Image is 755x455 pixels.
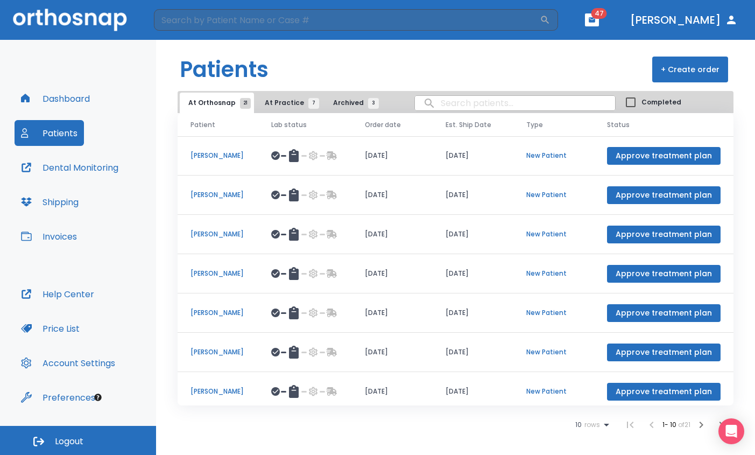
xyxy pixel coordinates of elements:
[433,333,513,372] td: [DATE]
[652,57,728,82] button: + Create order
[15,189,85,215] button: Shipping
[180,93,384,113] div: tabs
[352,333,433,372] td: [DATE]
[15,384,102,410] button: Preferences
[13,9,127,31] img: Orthosnap
[433,254,513,293] td: [DATE]
[154,9,540,31] input: Search by Patient Name or Case #
[240,98,251,109] span: 21
[526,269,581,278] p: New Patient
[526,229,581,239] p: New Patient
[607,147,721,165] button: Approve treatment plan
[607,383,721,401] button: Approve treatment plan
[352,176,433,215] td: [DATE]
[678,420,690,429] span: of 21
[265,98,314,108] span: At Practice
[591,8,607,19] span: 47
[368,98,379,109] span: 3
[433,136,513,176] td: [DATE]
[190,151,245,160] p: [PERSON_NAME]
[190,120,215,130] span: Patient
[607,265,721,283] button: Approve treatment plan
[433,293,513,333] td: [DATE]
[190,347,245,357] p: [PERSON_NAME]
[446,120,491,130] span: Est. Ship Date
[15,120,84,146] button: Patients
[190,190,245,200] p: [PERSON_NAME]
[607,120,630,130] span: Status
[582,421,600,429] span: rows
[526,151,581,160] p: New Patient
[607,226,721,243] button: Approve treatment plan
[433,176,513,215] td: [DATE]
[607,186,721,204] button: Approve treatment plan
[15,155,125,180] button: Dental Monitoring
[93,393,103,402] div: Tooltip anchor
[526,387,581,396] p: New Patient
[190,269,245,278] p: [PERSON_NAME]
[607,304,721,322] button: Approve treatment plan
[55,436,83,447] span: Logout
[365,120,401,130] span: Order date
[190,387,245,396] p: [PERSON_NAME]
[15,316,86,341] button: Price List
[526,347,581,357] p: New Patient
[352,293,433,333] td: [DATE]
[433,215,513,254] td: [DATE]
[190,308,245,318] p: [PERSON_NAME]
[607,344,721,361] button: Approve treatment plan
[575,421,582,429] span: 10
[190,229,245,239] p: [PERSON_NAME]
[352,254,433,293] td: [DATE]
[526,190,581,200] p: New Patient
[271,120,307,130] span: Lab status
[15,281,101,307] button: Help Center
[188,98,245,108] span: At Orthosnap
[352,136,433,176] td: [DATE]
[352,372,433,411] td: [DATE]
[662,420,678,429] span: 1 - 10
[526,308,581,318] p: New Patient
[718,418,744,444] div: Open Intercom Messenger
[352,215,433,254] td: [DATE]
[641,97,681,107] span: Completed
[15,86,96,111] button: Dashboard
[308,98,319,109] span: 7
[15,350,122,376] button: Account Settings
[180,53,269,86] h1: Patients
[15,223,83,249] button: Invoices
[626,10,742,30] button: [PERSON_NAME]
[433,372,513,411] td: [DATE]
[526,120,543,130] span: Type
[333,98,373,108] span: Archived
[415,93,615,114] input: search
